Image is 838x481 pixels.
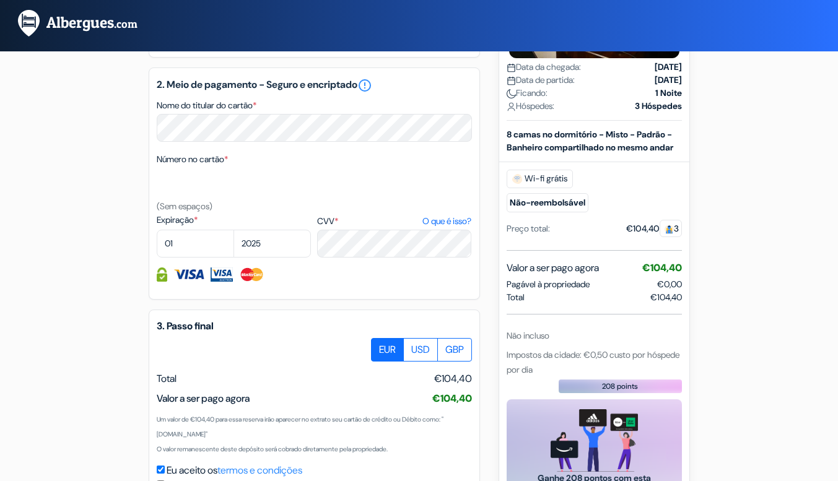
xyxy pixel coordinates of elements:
[157,372,177,385] span: Total
[642,261,682,274] span: €104,40
[403,338,438,362] label: USD
[157,415,443,438] small: Um valor de €104,40 para essa reserva irão aparecer no extrato seu cartão de crédito ou Débito co...
[657,279,682,290] span: €0,00
[167,463,302,478] label: Eu aceito os
[317,215,471,228] label: CVV
[173,267,204,282] img: Visa
[507,61,581,74] span: Data da chegada:
[157,320,472,332] h5: 3. Passo final
[357,78,372,93] a: error_outline
[507,222,550,235] div: Preço total:
[507,74,575,87] span: Data de partida:
[371,338,404,362] label: EUR
[157,214,311,227] label: Expiração
[507,102,516,111] img: user_icon.svg
[157,78,472,93] h5: 2. Meio de pagamento - Seguro e encriptado
[372,338,472,362] div: Basic radio toggle button group
[626,222,682,235] div: €104,40
[437,338,472,362] label: GBP
[15,8,153,38] img: pt.Albergues.com
[635,100,682,113] strong: 3 Hóspedes
[507,89,516,98] img: moon.svg
[507,76,516,85] img: calendar.svg
[507,63,516,72] img: calendar.svg
[507,329,682,342] div: Não incluso
[507,170,573,188] span: Wi-fi grátis
[507,193,588,212] small: Não-reembolsável
[650,291,682,304] span: €104,40
[211,267,233,282] img: Visa Electron
[507,278,590,291] span: Pagável à propriedade
[239,267,264,282] img: Master Card
[655,61,682,74] strong: [DATE]
[432,392,472,405] span: €104,40
[665,225,674,234] img: guest.svg
[660,220,682,237] span: 3
[602,381,638,392] span: 208 points
[507,349,679,375] span: Impostos da cidade: €0,50 custo por hóspede por dia
[507,261,599,275] span: Valor a ser pago agora
[422,215,471,228] a: O que é isso?
[655,74,682,87] strong: [DATE]
[507,291,525,304] span: Total
[507,87,548,100] span: Ficando:
[434,371,472,386] span: €104,40
[157,392,250,405] span: Valor a ser pago agora
[512,174,522,184] img: free_wifi.svg
[655,87,682,100] strong: 1 Noite
[217,464,302,477] a: termos e condições
[157,201,212,212] small: (Sem espaços)
[551,409,638,472] img: gift_card_hero_new.png
[507,100,554,113] span: Hóspedes:
[157,99,256,112] label: Nome do titular do cartão
[157,445,388,453] small: O valor remanescente deste depósito será cobrado diretamente pela propriedade.
[157,267,167,282] img: As informações do cartão de crédito são totalmente seguras e criptografadas
[507,129,673,153] b: 8 camas no dormitório - Misto - Padrão - Banheiro compartilhado no mesmo andar
[157,153,228,166] label: Número no cartão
